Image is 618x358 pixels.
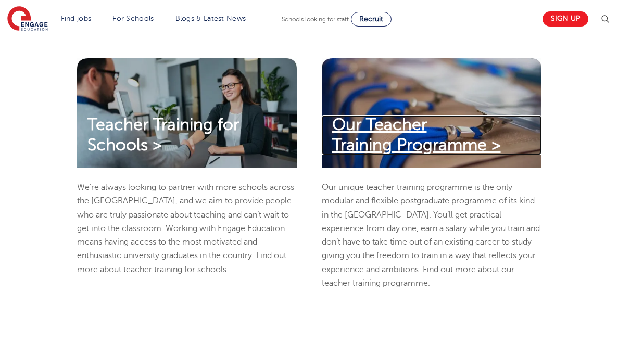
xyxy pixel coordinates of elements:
span: Recruit [359,15,383,23]
span: We’re always looking to partner with more schools across the [GEOGRAPHIC_DATA], and we aim to pro... [77,183,294,274]
a: Blogs & Latest News [175,15,246,22]
img: Our Teacher Training Programme [322,58,541,168]
a: Teacher Training for Schools > [77,115,297,155]
a: Recruit [351,12,392,27]
span: Teacher Training for Schools > [87,116,239,154]
span: Our Teacher Training Programme > [332,116,501,154]
img: Teacher Training for Schools [77,58,297,168]
span: Schools looking for staff [282,16,349,23]
span: Our unique teacher training programme is the only modular and flexible postgraduate programme of ... [322,183,540,288]
a: Find jobs [61,15,92,22]
a: Our Teacher Training Programme > [322,115,541,155]
a: Sign up [543,11,588,27]
a: For Schools [112,15,154,22]
img: Engage Education [7,6,48,32]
